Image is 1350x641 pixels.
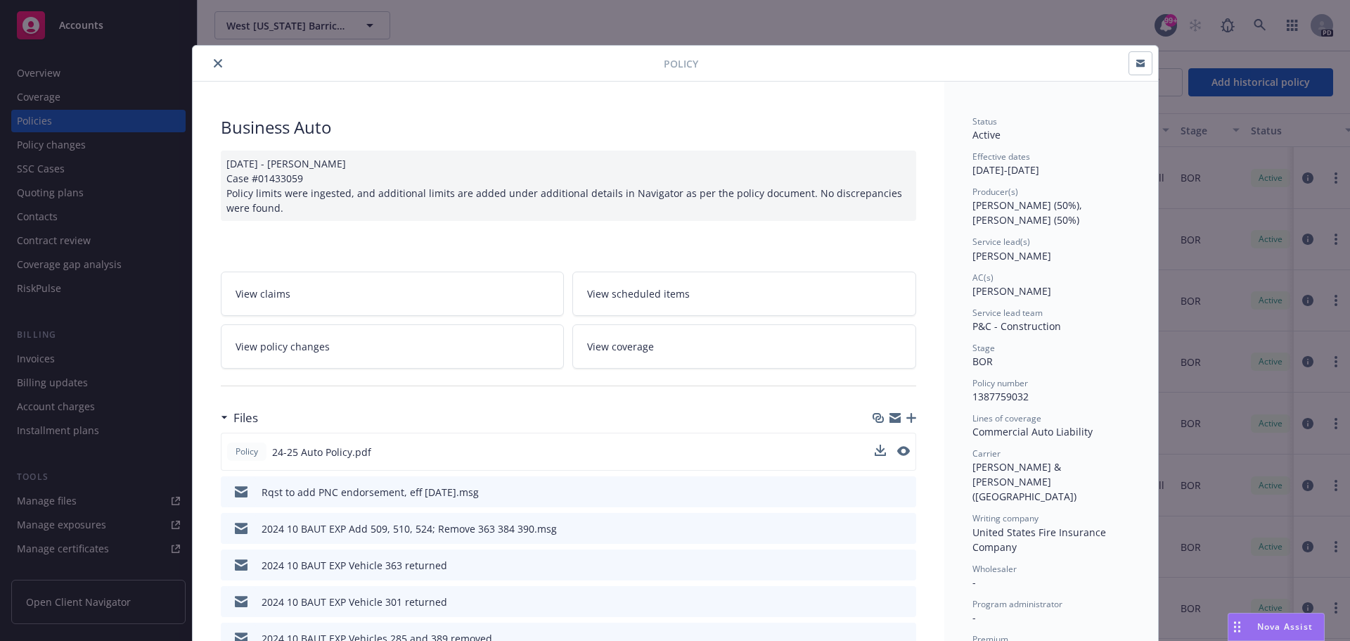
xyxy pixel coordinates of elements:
[210,55,226,72] button: close
[272,445,371,459] span: 24-25 Auto Policy.pdf
[221,324,565,369] a: View policy changes
[221,409,258,427] div: Files
[221,115,916,139] div: Business Auto
[972,412,1041,424] span: Lines of coverage
[972,115,997,127] span: Status
[972,151,1030,163] span: Effective dates
[972,576,976,589] span: -
[233,445,261,458] span: Policy
[972,319,1061,333] span: P&C - Construction
[875,521,887,536] button: download file
[262,558,447,573] div: 2024 10 BAUT EXP Vehicle 363 returned
[972,284,1051,298] span: [PERSON_NAME]
[972,611,976,624] span: -
[972,460,1076,503] span: [PERSON_NAME] & [PERSON_NAME] ([GEOGRAPHIC_DATA])
[898,558,911,573] button: preview file
[236,286,290,301] span: View claims
[572,324,916,369] a: View coverage
[236,339,330,354] span: View policy changes
[587,339,654,354] span: View coverage
[221,151,916,221] div: [DATE] - [PERSON_NAME] Case #01433059 Policy limits were ingested, and additional limits are adde...
[1228,613,1325,641] button: Nova Assist
[972,236,1030,248] span: Service lead(s)
[972,198,1085,227] span: [PERSON_NAME] (50%), [PERSON_NAME] (50%)
[1257,621,1313,633] span: Nova Assist
[972,151,1130,177] div: [DATE] - [DATE]
[587,286,690,301] span: View scheduled items
[898,521,911,536] button: preview file
[972,563,1017,575] span: Wholesaler
[897,446,910,456] button: preview file
[972,355,993,368] span: BOR
[262,595,447,609] div: 2024 10 BAUT EXP Vehicle 301 returned
[897,445,910,459] button: preview file
[972,390,1029,403] span: 1387759032
[262,485,479,500] div: Rqst to add PNC endorsement, eff [DATE].msg
[1228,614,1246,640] div: Drag to move
[262,521,557,536] div: 2024 10 BAUT EXP Add 509, 510, 524; Remove 363 384 390.msg
[972,598,1062,610] span: Program administrator
[875,485,887,500] button: download file
[972,249,1051,262] span: [PERSON_NAME]
[972,377,1028,389] span: Policy number
[972,307,1043,319] span: Service lead team
[898,595,911,609] button: preview file
[875,558,887,573] button: download file
[221,272,565,316] a: View claims
[972,186,1018,198] span: Producer(s)
[898,485,911,500] button: preview file
[972,448,1001,459] span: Carrier
[875,445,886,459] button: download file
[875,595,887,609] button: download file
[664,56,698,71] span: Policy
[972,425,1093,438] span: Commercial Auto Liability
[972,272,994,284] span: AC(s)
[233,409,258,427] h3: Files
[572,272,916,316] a: View scheduled items
[875,445,886,456] button: download file
[972,526,1109,554] span: United States Fire Insurance Company
[972,512,1039,524] span: Writing company
[972,342,995,354] span: Stage
[972,128,1001,141] span: Active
